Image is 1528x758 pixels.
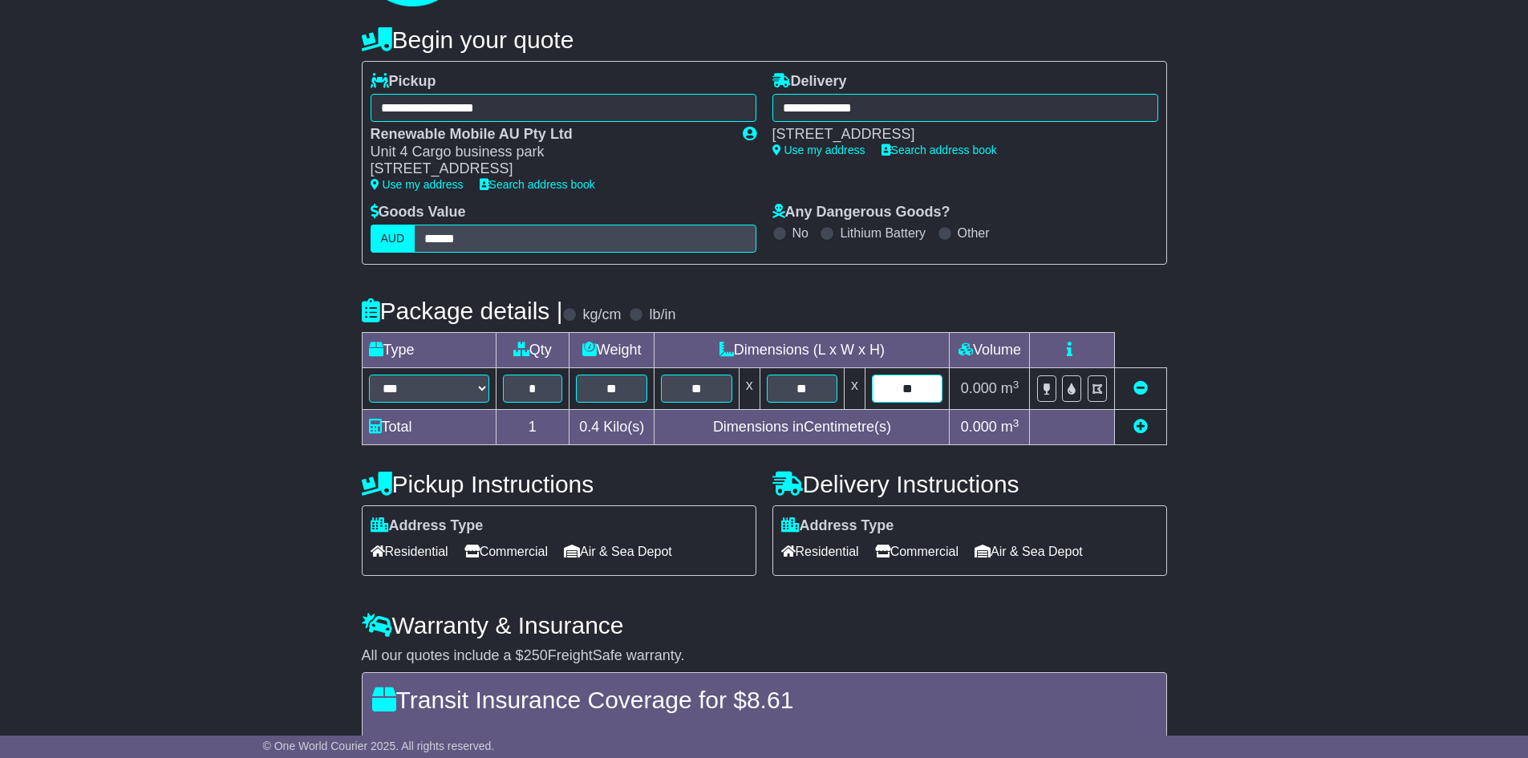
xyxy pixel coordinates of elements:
[464,539,548,564] span: Commercial
[1133,419,1148,435] a: Add new item
[772,144,865,156] a: Use my address
[564,539,672,564] span: Air & Sea Depot
[781,517,894,535] label: Address Type
[362,26,1167,53] h4: Begin your quote
[1013,379,1019,391] sup: 3
[845,368,865,410] td: x
[747,687,793,713] span: 8.61
[371,517,484,535] label: Address Type
[840,225,926,241] label: Lithium Battery
[1001,380,1019,396] span: m
[1001,419,1019,435] span: m
[772,73,847,91] label: Delivery
[649,306,675,324] label: lb/in
[362,612,1167,638] h4: Warranty & Insurance
[569,333,655,368] td: Weight
[950,333,1030,368] td: Volume
[372,687,1157,713] h4: Transit Insurance Coverage for $
[371,204,466,221] label: Goods Value
[524,647,548,663] span: 250
[362,410,496,445] td: Total
[480,178,595,191] a: Search address book
[772,471,1167,497] h4: Delivery Instructions
[579,419,599,435] span: 0.4
[781,539,859,564] span: Residential
[362,471,756,497] h4: Pickup Instructions
[655,333,950,368] td: Dimensions (L x W x H)
[772,204,950,221] label: Any Dangerous Goods?
[371,178,464,191] a: Use my address
[961,419,997,435] span: 0.000
[371,160,727,178] div: [STREET_ADDRESS]
[1013,417,1019,429] sup: 3
[496,333,569,368] td: Qty
[371,73,436,91] label: Pickup
[362,333,496,368] td: Type
[496,410,569,445] td: 1
[362,298,563,324] h4: Package details |
[263,740,495,752] span: © One World Courier 2025. All rights reserved.
[582,306,621,324] label: kg/cm
[569,410,655,445] td: Kilo(s)
[882,144,997,156] a: Search address book
[875,539,959,564] span: Commercial
[792,225,809,241] label: No
[371,126,727,144] div: Renewable Mobile AU Pty Ltd
[958,225,990,241] label: Other
[655,410,950,445] td: Dimensions in Centimetre(s)
[371,539,448,564] span: Residential
[371,144,727,161] div: Unit 4 Cargo business park
[772,126,1142,144] div: [STREET_ADDRESS]
[1133,380,1148,396] a: Remove this item
[362,647,1167,665] div: All our quotes include a $ FreightSafe warranty.
[961,380,997,396] span: 0.000
[739,368,760,410] td: x
[975,539,1083,564] span: Air & Sea Depot
[371,225,415,253] label: AUD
